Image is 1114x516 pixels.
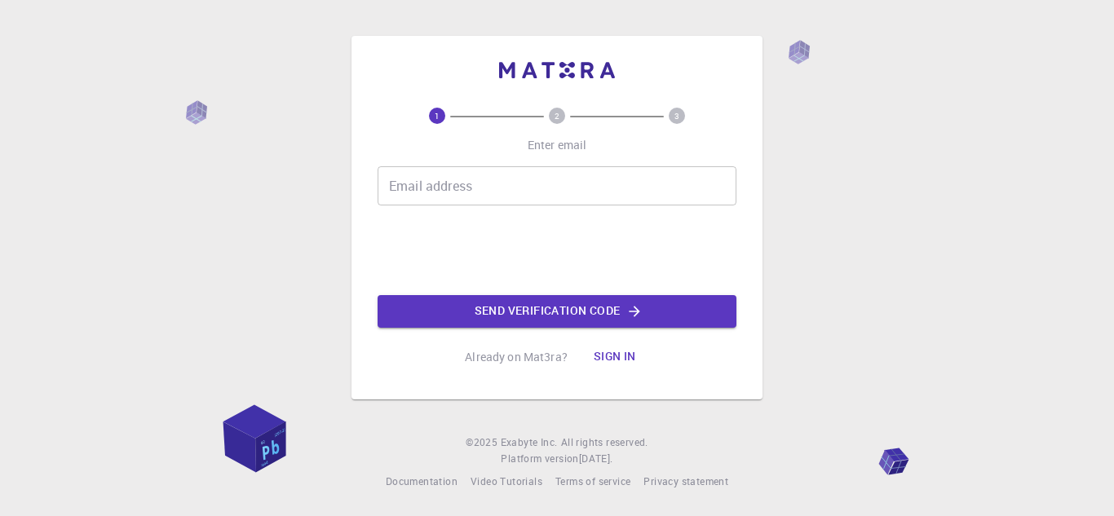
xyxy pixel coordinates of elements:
[471,474,542,490] a: Video Tutorials
[643,474,728,487] span: Privacy statement
[386,474,458,487] span: Documentation
[433,218,681,282] iframe: reCAPTCHA
[501,451,578,467] span: Platform version
[643,474,728,490] a: Privacy statement
[378,295,736,328] button: Send verification code
[581,341,649,373] button: Sign in
[471,474,542,487] span: Video Tutorials
[501,435,558,448] span: Exabyte Inc.
[579,451,613,467] a: [DATE].
[465,349,568,365] p: Already on Mat3ra?
[555,474,630,487] span: Terms of service
[435,110,440,121] text: 1
[561,434,648,451] span: All rights reserved.
[555,110,559,121] text: 2
[674,110,679,121] text: 3
[579,452,613,465] span: [DATE] .
[466,434,500,451] span: © 2025
[528,137,587,153] p: Enter email
[386,474,458,490] a: Documentation
[501,434,558,451] a: Exabyte Inc.
[555,474,630,490] a: Terms of service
